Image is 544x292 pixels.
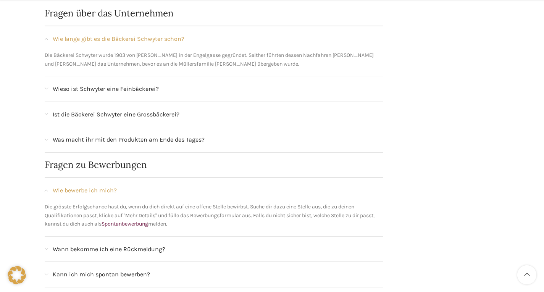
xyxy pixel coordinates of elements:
[53,110,179,119] span: Ist die Bäckerei Schwyter eine Grossbäckerei?
[53,84,159,94] span: Wieso ist Schwyter eine Feinbäckerei?
[45,203,383,228] p: Die grösste Erfolgschance hast du, wenn du dich direkt auf eine offene Stelle bewirbst. Suche dir...
[45,160,383,169] h2: Fragen zu Bewerbungen
[53,269,150,279] span: Kann ich mich spontan bewerben?
[53,186,117,195] span: Wie bewerbe ich mich?
[53,244,165,254] span: Wann bekomme ich eine Rückmeldung?
[102,221,148,227] a: Spontanbewerbung
[45,51,383,68] p: Die Bäckerei Schwyter wurde 1903 von [PERSON_NAME] in der Engelgasse gegründet. Seither führten d...
[53,34,184,44] span: Wie lange gibt es die Bäckerei Schwyter schon?
[517,265,536,284] a: Scroll to top button
[53,135,205,145] span: Was macht ihr mit den Produkten am Ende des Tages?
[45,9,383,18] h2: Fragen über das Unternehmen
